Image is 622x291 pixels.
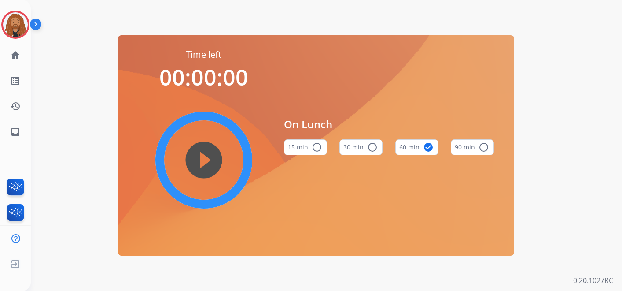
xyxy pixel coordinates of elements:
[3,12,28,37] img: avatar
[573,275,613,286] p: 0.20.1027RC
[423,142,434,153] mat-icon: check_circle
[10,101,21,112] mat-icon: history
[395,139,438,155] button: 60 min
[10,50,21,60] mat-icon: home
[451,139,494,155] button: 90 min
[284,139,327,155] button: 15 min
[339,139,383,155] button: 30 min
[367,142,378,153] mat-icon: radio_button_unchecked
[312,142,322,153] mat-icon: radio_button_unchecked
[186,48,221,61] span: Time left
[10,75,21,86] mat-icon: list_alt
[199,155,209,165] mat-icon: play_circle_filled
[159,62,248,92] span: 00:00:00
[478,142,489,153] mat-icon: radio_button_unchecked
[284,116,494,132] span: On Lunch
[10,127,21,137] mat-icon: inbox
